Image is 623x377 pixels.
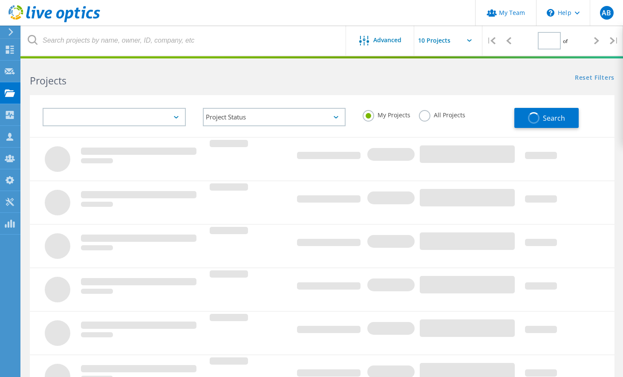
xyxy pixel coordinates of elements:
[482,26,500,56] div: |
[543,113,565,123] span: Search
[563,38,568,45] span: of
[363,110,410,118] label: My Projects
[547,9,554,17] svg: \n
[514,108,579,128] button: Search
[606,26,623,56] div: |
[9,18,100,24] a: Live Optics Dashboard
[575,75,614,82] a: Reset Filters
[602,9,611,16] span: AB
[203,108,346,126] div: Project Status
[419,110,465,118] label: All Projects
[373,37,401,43] span: Advanced
[30,74,66,87] b: Projects
[21,26,346,55] input: Search projects by name, owner, ID, company, etc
